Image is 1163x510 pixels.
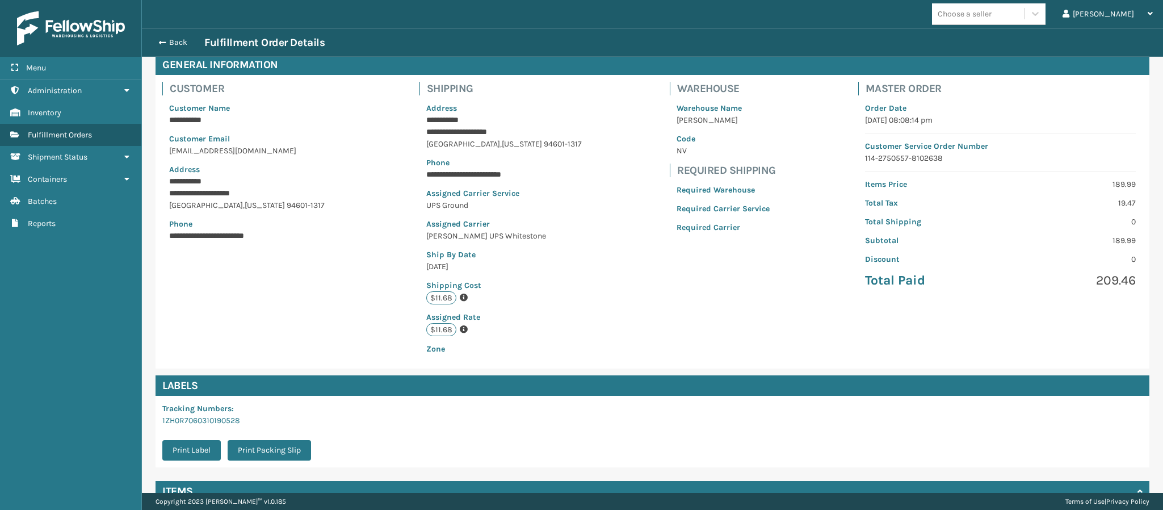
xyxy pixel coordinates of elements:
span: Tracking Numbers : [162,404,234,413]
span: Reports [28,219,56,228]
p: Customer Email [169,133,331,145]
button: Print Label [162,440,221,461]
p: [EMAIL_ADDRESS][DOMAIN_NAME] [169,145,331,157]
span: Fulfillment Orders [28,130,92,140]
h4: Shipping [427,82,589,95]
p: UPS Ground [426,199,582,211]
span: [US_STATE] [245,200,285,210]
p: Total Paid [865,272,994,289]
div: Choose a seller [938,8,992,20]
p: Code [677,133,770,145]
span: 94601-1317 [544,139,582,149]
p: [DATE] [426,261,582,273]
p: 189.99 [1007,235,1136,246]
p: 114-2750557-8102638 [865,152,1136,164]
p: [DATE] 08:08:14 pm [865,114,1136,126]
a: 1ZH0R7060310190528 [162,416,240,425]
p: Subtotal [865,235,994,246]
p: Assigned Carrier Service [426,187,582,199]
button: Back [152,37,204,48]
a: Privacy Policy [1106,498,1149,505]
p: [PERSON_NAME] [677,114,770,126]
p: NV [677,145,770,157]
span: Address [426,103,457,113]
p: Items Price [865,178,994,190]
p: Assigned Carrier [426,218,582,230]
p: Zone [426,343,582,355]
p: Required Carrier Service [677,203,770,215]
p: Required Carrier [677,221,770,233]
a: Terms of Use [1065,498,1105,505]
span: , [500,139,502,149]
span: Menu [26,63,46,73]
p: Total Shipping [865,216,994,228]
button: Print Packing Slip [228,440,311,461]
p: Discount [865,253,994,265]
p: 0 [1007,216,1136,228]
div: | [1065,493,1149,510]
p: Total Tax [865,197,994,209]
p: Order Date [865,102,1136,114]
h4: Labels [156,375,1149,396]
h4: Items [162,484,193,498]
p: Copyright 2023 [PERSON_NAME]™ v 1.0.185 [156,493,286,510]
p: Phone [426,157,582,169]
p: Ship By Date [426,249,582,261]
p: Customer Name [169,102,331,114]
span: [GEOGRAPHIC_DATA] [169,200,243,210]
p: Warehouse Name [677,102,770,114]
span: , [243,200,245,210]
p: [PERSON_NAME] UPS Whitestone [426,230,582,242]
p: 19.47 [1007,197,1136,209]
h4: General Information [156,55,1149,75]
span: Administration [28,86,82,95]
span: 94601-1317 [287,200,325,210]
h4: Master Order [866,82,1143,95]
h3: Fulfillment Order Details [204,36,325,49]
span: [US_STATE] [502,139,542,149]
span: Containers [28,174,67,184]
p: 209.46 [1007,272,1136,289]
p: Shipping Cost [426,279,582,291]
span: Address [169,165,200,174]
span: [GEOGRAPHIC_DATA] [426,139,500,149]
span: Shipment Status [28,152,87,162]
p: 0 [1007,253,1136,265]
h4: Customer [170,82,338,95]
img: logo [17,11,125,45]
p: $11.68 [426,323,456,336]
p: 189.99 [1007,178,1136,190]
span: Batches [28,197,57,206]
h4: Required Shipping [677,164,776,177]
p: Customer Service Order Number [865,140,1136,152]
p: Phone [169,218,331,230]
p: Required Warehouse [677,184,770,196]
p: $11.68 [426,291,456,304]
h4: Warehouse [677,82,776,95]
span: Inventory [28,108,61,118]
p: Assigned Rate [426,311,582,323]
